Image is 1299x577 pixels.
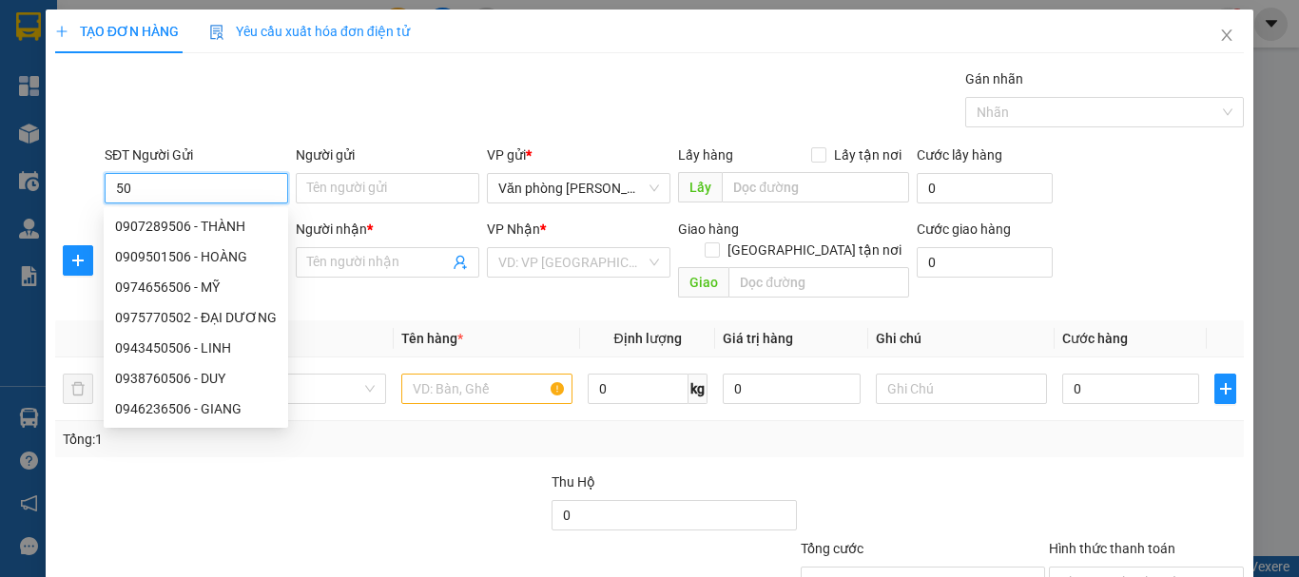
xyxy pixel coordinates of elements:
[63,245,93,276] button: plus
[104,363,288,394] div: 0938760506 - DUY
[688,374,708,404] span: kg
[296,219,479,240] div: Người nhận
[115,216,277,237] div: 0907289506 - THÀNH
[1049,541,1175,556] label: Hình thức thanh toán
[1219,28,1234,43] span: close
[209,24,410,39] span: Yêu cầu xuất hóa đơn điện tử
[723,374,860,404] input: 0
[115,337,277,358] div: 0943450506 - LINH
[722,172,909,202] input: Dọc đường
[115,246,277,267] div: 0909501506 - HOÀNG
[1200,10,1253,63] button: Close
[1215,381,1235,396] span: plus
[115,307,277,328] div: 0975770502 - ĐẠI DƯƠNG
[55,25,68,38] span: plus
[917,221,1011,237] label: Cước giao hàng
[63,429,503,450] div: Tổng: 1
[104,302,288,333] div: 0975770502 - ĐẠI DƯƠNG
[115,277,277,298] div: 0974656506 - MỸ
[104,211,288,241] div: 0907289506 - THÀNH
[55,24,179,39] span: TẠO ĐƠN HÀNG
[678,221,739,237] span: Giao hàng
[678,172,722,202] span: Lấy
[678,147,733,163] span: Lấy hàng
[209,25,224,40] img: icon
[401,331,463,346] span: Tên hàng
[115,398,277,419] div: 0946236506 - GIANG
[801,541,863,556] span: Tổng cước
[296,144,479,165] div: Người gửi
[917,173,1053,203] input: Cước lấy hàng
[498,174,659,202] span: Văn phòng Tắc Vân
[552,474,595,490] span: Thu Hộ
[917,247,1053,278] input: Cước giao hàng
[720,240,909,260] span: [GEOGRAPHIC_DATA] tận nơi
[63,374,93,404] button: delete
[401,374,572,404] input: VD: Bàn, Ghế
[487,144,670,165] div: VP gửi
[226,375,375,403] span: Khác
[826,144,909,165] span: Lấy tận nơi
[678,267,728,298] span: Giao
[613,331,681,346] span: Định lượng
[487,221,540,237] span: VP Nhận
[105,144,288,165] div: SĐT Người Gửi
[104,394,288,424] div: 0946236506 - GIANG
[1062,331,1128,346] span: Cước hàng
[723,331,793,346] span: Giá trị hàng
[728,267,909,298] input: Dọc đường
[104,241,288,272] div: 0909501506 - HOÀNG
[868,320,1055,357] th: Ghi chú
[104,272,288,302] div: 0974656506 - MỸ
[965,71,1023,87] label: Gán nhãn
[115,368,277,389] div: 0938760506 - DUY
[453,255,468,270] span: user-add
[64,253,92,268] span: plus
[917,147,1002,163] label: Cước lấy hàng
[876,374,1047,404] input: Ghi Chú
[104,333,288,363] div: 0943450506 - LINH
[1214,374,1236,404] button: plus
